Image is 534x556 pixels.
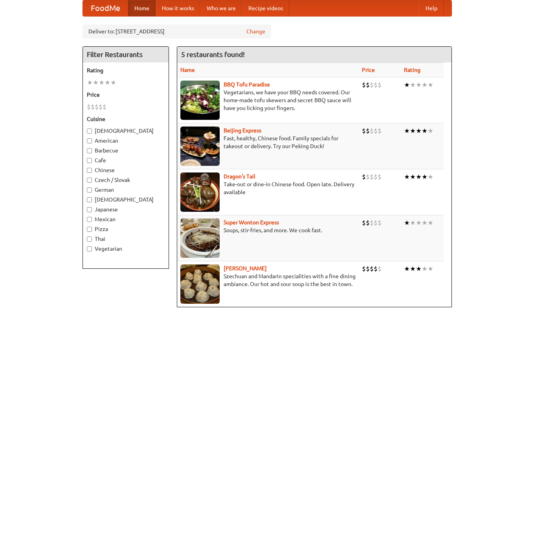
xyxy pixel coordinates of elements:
[87,166,165,174] label: Chinese
[83,24,271,39] div: Deliver to: [STREET_ADDRESS]
[416,264,422,273] li: ★
[428,81,433,89] li: ★
[410,81,416,89] li: ★
[404,218,410,227] li: ★
[180,172,220,212] img: dragon.jpg
[374,172,378,181] li: $
[87,147,165,154] label: Barbecue
[370,264,374,273] li: $
[428,264,433,273] li: ★
[362,264,366,273] li: $
[180,134,356,150] p: Fast, healthy, Chinese food. Family specials for takeout or delivery. Try our Peking Duck!
[93,78,99,87] li: ★
[83,47,169,62] h4: Filter Restaurants
[416,127,422,135] li: ★
[99,78,105,87] li: ★
[370,127,374,135] li: $
[374,127,378,135] li: $
[156,0,200,16] a: How it works
[87,137,165,145] label: American
[422,172,428,181] li: ★
[370,172,374,181] li: $
[378,218,382,227] li: $
[428,172,433,181] li: ★
[224,81,270,88] a: BBQ Tofu Paradise
[362,127,366,135] li: $
[87,103,91,111] li: $
[87,78,93,87] li: ★
[378,127,382,135] li: $
[180,180,356,196] p: Take-out or dine-in Chinese food. Open late. Delivery available
[378,81,382,89] li: $
[87,206,165,213] label: Japanese
[180,226,356,234] p: Soups, stir-fries, and more. We cook fast.
[224,219,279,226] a: Super Wonton Express
[362,81,366,89] li: $
[87,246,92,251] input: Vegetarian
[105,78,110,87] li: ★
[362,218,366,227] li: $
[95,103,99,111] li: $
[224,265,267,272] a: [PERSON_NAME]
[180,272,356,288] p: Szechuan and Mandarin specialities with a fine dining ambiance. Our hot and sour soup is the best...
[370,218,374,227] li: $
[422,127,428,135] li: ★
[87,156,165,164] label: Cafe
[224,173,255,180] b: Dragon's Tail
[378,264,382,273] li: $
[180,88,356,112] p: Vegetarians, we have your BBQ needs covered. Our home-made tofu skewers and secret BBQ sauce will...
[362,172,366,181] li: $
[404,264,410,273] li: ★
[87,237,92,242] input: Thai
[362,67,375,73] a: Price
[180,264,220,304] img: shandong.jpg
[87,138,92,143] input: American
[366,81,370,89] li: $
[180,218,220,258] img: superwonton.jpg
[87,217,92,222] input: Mexican
[404,172,410,181] li: ★
[404,81,410,89] li: ★
[87,127,165,135] label: [DEMOGRAPHIC_DATA]
[87,115,165,123] h5: Cuisine
[410,127,416,135] li: ★
[410,264,416,273] li: ★
[87,227,92,232] input: Pizza
[87,245,165,253] label: Vegetarian
[180,81,220,120] img: tofuparadise.jpg
[83,0,128,16] a: FoodMe
[87,197,92,202] input: [DEMOGRAPHIC_DATA]
[87,207,92,212] input: Japanese
[87,168,92,173] input: Chinese
[246,28,265,35] a: Change
[181,51,245,58] ng-pluralize: 5 restaurants found!
[87,187,92,193] input: German
[87,215,165,223] label: Mexican
[87,235,165,243] label: Thai
[366,264,370,273] li: $
[87,176,165,184] label: Czech / Slovak
[410,172,416,181] li: ★
[422,264,428,273] li: ★
[428,127,433,135] li: ★
[87,91,165,99] h5: Price
[200,0,242,16] a: Who we are
[103,103,106,111] li: $
[87,66,165,74] h5: Rating
[87,178,92,183] input: Czech / Slovak
[374,81,378,89] li: $
[404,127,410,135] li: ★
[87,225,165,233] label: Pizza
[370,81,374,89] li: $
[366,127,370,135] li: $
[91,103,95,111] li: $
[416,218,422,227] li: ★
[87,158,92,163] input: Cafe
[99,103,103,111] li: $
[404,67,420,73] a: Rating
[374,264,378,273] li: $
[416,81,422,89] li: ★
[224,127,261,134] a: Beijing Express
